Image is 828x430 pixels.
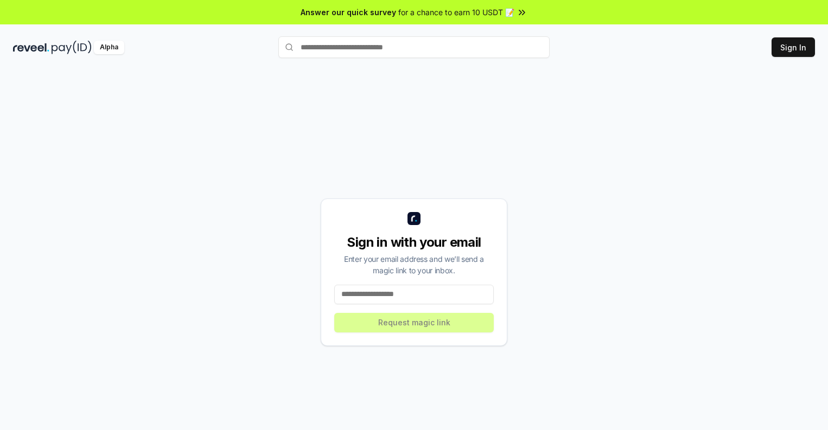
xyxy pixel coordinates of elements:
[407,212,421,225] img: logo_small
[334,253,494,276] div: Enter your email address and we’ll send a magic link to your inbox.
[94,41,124,54] div: Alpha
[52,41,92,54] img: pay_id
[13,41,49,54] img: reveel_dark
[301,7,396,18] span: Answer our quick survey
[398,7,514,18] span: for a chance to earn 10 USDT 📝
[334,234,494,251] div: Sign in with your email
[772,37,815,57] button: Sign In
